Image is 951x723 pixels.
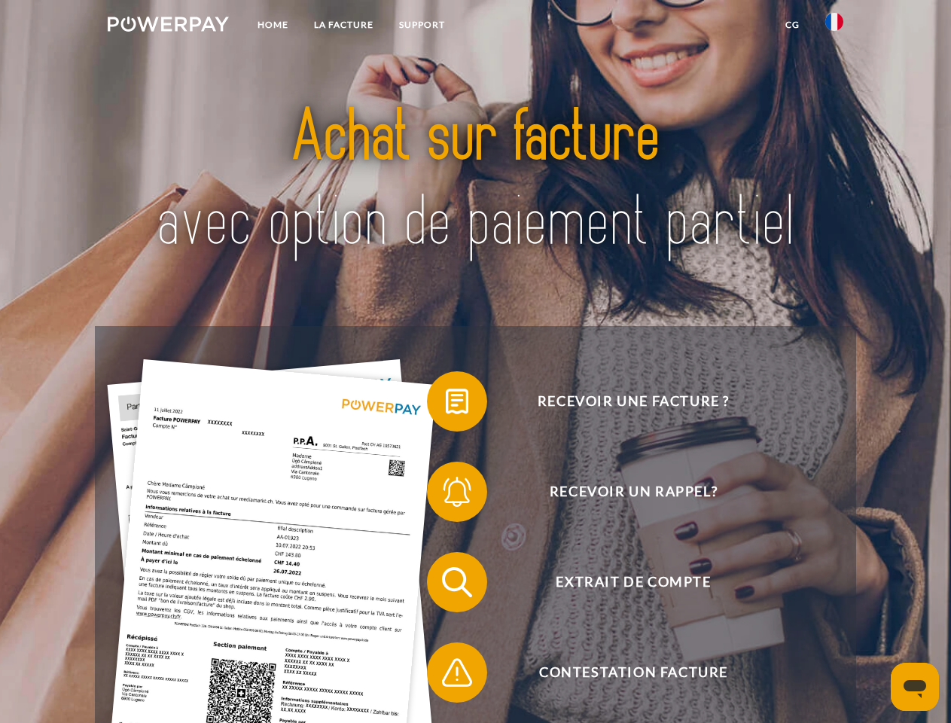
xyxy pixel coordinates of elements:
button: Extrait de compte [427,552,818,612]
img: fr [825,13,843,31]
button: Contestation Facture [427,642,818,703]
img: qb_bill.svg [438,383,476,420]
a: CG [773,11,812,38]
img: qb_search.svg [438,563,476,601]
button: Recevoir un rappel? [427,462,818,522]
img: qb_warning.svg [438,654,476,691]
span: Recevoir un rappel? [449,462,818,522]
a: Home [245,11,301,38]
span: Recevoir une facture ? [449,371,818,432]
button: Recevoir une facture ? [427,371,818,432]
iframe: Bouton de lancement de la fenêtre de messagerie [891,663,939,711]
span: Contestation Facture [449,642,818,703]
span: Extrait de compte [449,552,818,612]
a: LA FACTURE [301,11,386,38]
img: logo-powerpay-white.svg [108,17,229,32]
img: qb_bell.svg [438,473,476,511]
img: title-powerpay_fr.svg [144,72,807,288]
a: Support [386,11,458,38]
